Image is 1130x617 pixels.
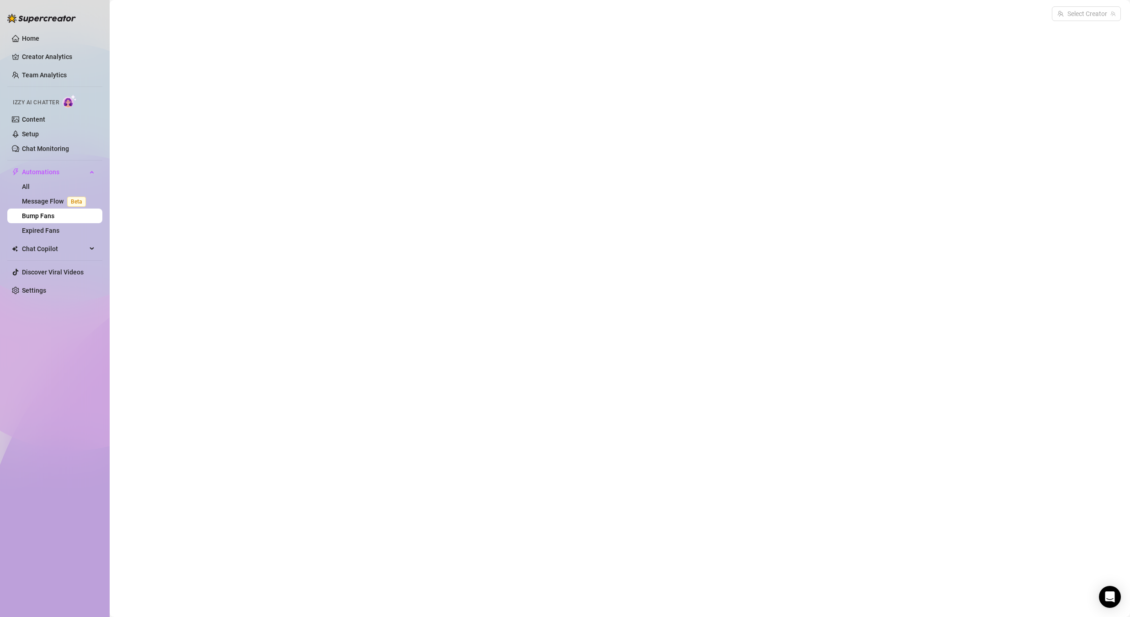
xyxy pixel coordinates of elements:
img: logo-BBDzfeDw.svg [7,14,76,23]
span: team [1110,11,1116,16]
a: Creator Analytics [22,49,95,64]
a: Home [22,35,39,42]
a: Chat Monitoring [22,145,69,152]
a: Discover Viral Videos [22,268,84,276]
a: All [22,183,30,190]
a: Message FlowBeta [22,198,90,205]
a: Bump Fans [22,212,54,220]
a: Expired Fans [22,227,59,234]
a: Setup [22,130,39,138]
a: Team Analytics [22,71,67,79]
a: Content [22,116,45,123]
span: thunderbolt [12,168,19,176]
img: Chat Copilot [12,246,18,252]
img: AI Chatter [63,95,77,108]
div: Open Intercom Messenger [1099,586,1121,608]
a: Settings [22,287,46,294]
span: Chat Copilot [22,241,87,256]
span: Izzy AI Chatter [13,98,59,107]
span: Automations [22,165,87,179]
span: Beta [67,197,86,207]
